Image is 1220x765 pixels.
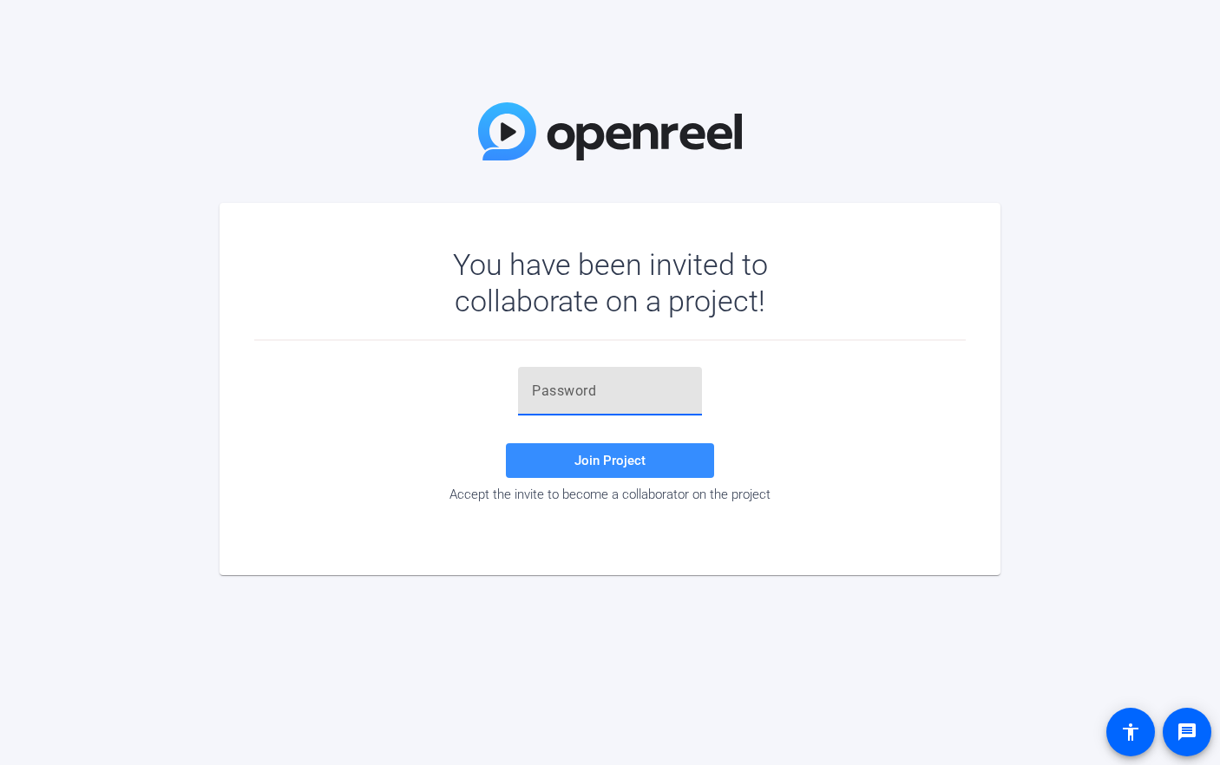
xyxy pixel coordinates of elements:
input: Password [532,381,688,402]
div: Accept the invite to become a collaborator on the project [254,487,966,502]
img: OpenReel Logo [478,102,742,160]
span: Join Project [574,453,646,468]
div: You have been invited to collaborate on a project! [403,246,818,319]
mat-icon: accessibility [1120,722,1141,742]
mat-icon: message [1177,722,1197,742]
button: Join Project [506,443,714,478]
